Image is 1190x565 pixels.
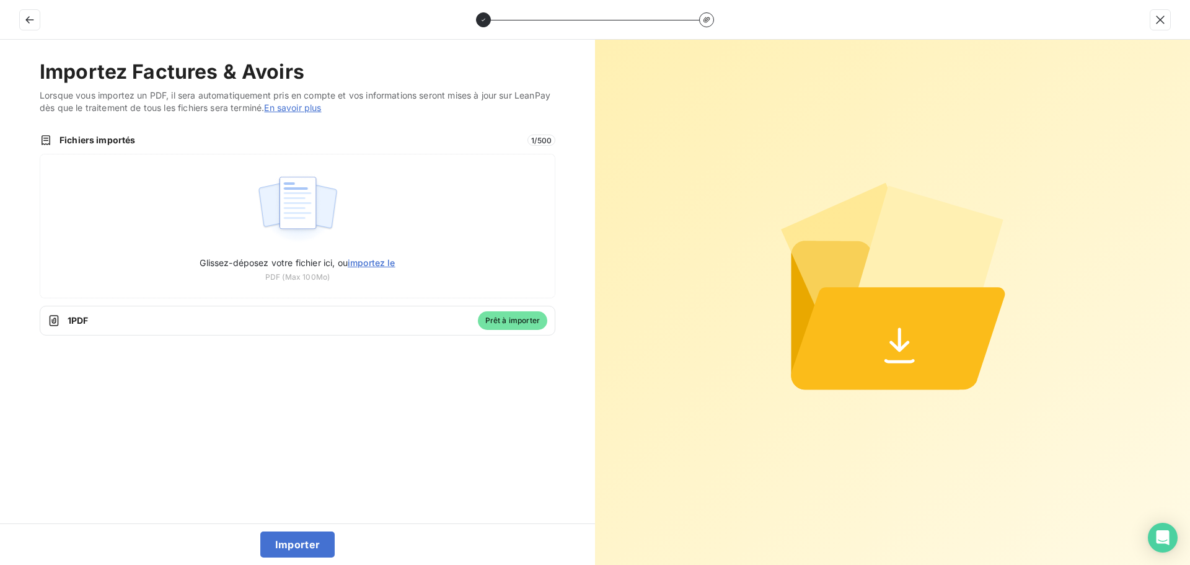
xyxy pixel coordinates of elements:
button: Importer [260,532,335,558]
span: Fichiers importés [59,134,520,146]
span: importez le [348,257,395,268]
h2: Importez Factures & Avoirs [40,60,555,84]
a: En savoir plus [264,102,321,113]
span: 1 / 500 [527,135,555,146]
span: Prêt à importer [478,311,547,330]
span: PDF (Max 100Mo) [265,272,330,283]
img: illustration [257,169,339,249]
span: Glissez-déposez votre fichier ici, ou [200,257,395,268]
span: Lorsque vous importez un PDF, il sera automatiquement pris en compte et vos informations seront m... [40,89,555,114]
div: Open Intercom Messenger [1148,523,1178,553]
span: 1 PDF [68,314,470,327]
